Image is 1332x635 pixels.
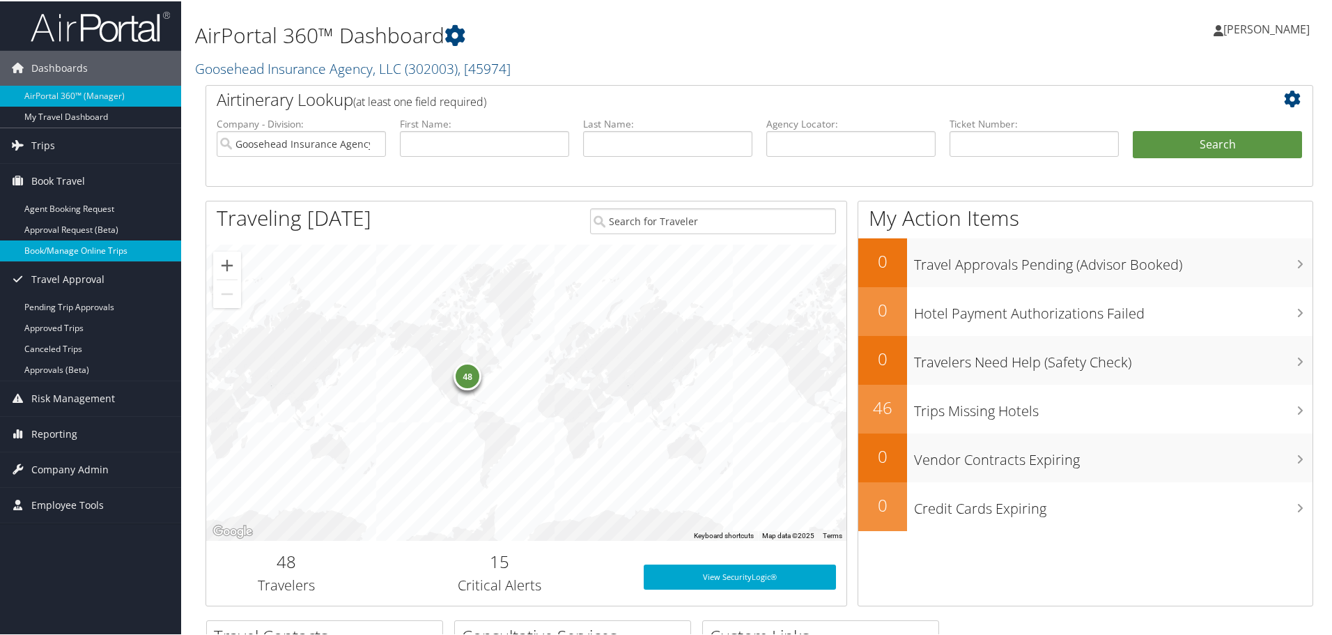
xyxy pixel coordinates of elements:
[644,563,836,588] a: View SecurityLogic®
[454,361,481,389] div: 48
[195,58,511,77] a: Goosehead Insurance Agency, LLC
[914,296,1312,322] h3: Hotel Payment Authorizations Failed
[31,127,55,162] span: Trips
[914,491,1312,517] h3: Credit Cards Expiring
[914,442,1312,468] h3: Vendor Contracts Expiring
[858,237,1312,286] a: 0Travel Approvals Pending (Advisor Booked)
[377,549,623,572] h2: 15
[858,481,1312,530] a: 0Credit Cards Expiring
[1133,130,1302,158] button: Search
[217,202,371,231] h1: Traveling [DATE]
[590,207,836,233] input: Search for Traveler
[858,443,907,467] h2: 0
[210,521,256,540] a: Open this area in Google Maps (opens a new window)
[217,86,1210,110] h2: Airtinerary Lookup
[353,93,486,108] span: (at least one field required)
[694,530,754,540] button: Keyboard shortcuts
[31,415,77,450] span: Reporting
[914,393,1312,420] h3: Trips Missing Hotels
[377,574,623,594] h3: Critical Alerts
[405,58,458,77] span: ( 302003 )
[217,574,356,594] h3: Travelers
[31,487,104,521] span: Employee Tools
[858,202,1312,231] h1: My Action Items
[213,279,241,307] button: Zoom out
[858,248,907,272] h2: 0
[458,58,511,77] span: , [ 45974 ]
[210,521,256,540] img: Google
[217,549,356,572] h2: 48
[583,116,752,130] label: Last Name:
[31,162,85,197] span: Book Travel
[31,451,109,486] span: Company Admin
[858,346,907,369] h2: 0
[1214,7,1324,49] a: [PERSON_NAME]
[823,530,842,538] a: Terms (opens in new tab)
[858,286,1312,335] a: 0Hotel Payment Authorizations Failed
[1223,20,1310,36] span: [PERSON_NAME]
[914,344,1312,371] h3: Travelers Need Help (Safety Check)
[766,116,936,130] label: Agency Locator:
[195,20,947,49] h1: AirPortal 360™ Dashboard
[400,116,569,130] label: First Name:
[858,383,1312,432] a: 46Trips Missing Hotels
[914,247,1312,273] h3: Travel Approvals Pending (Advisor Booked)
[31,261,104,296] span: Travel Approval
[31,380,115,415] span: Risk Management
[762,530,814,538] span: Map data ©2025
[858,335,1312,383] a: 0Travelers Need Help (Safety Check)
[31,9,170,42] img: airportal-logo.png
[950,116,1119,130] label: Ticket Number:
[213,250,241,278] button: Zoom in
[217,116,386,130] label: Company - Division:
[858,297,907,321] h2: 0
[858,492,907,516] h2: 0
[858,432,1312,481] a: 0Vendor Contracts Expiring
[858,395,907,418] h2: 46
[31,49,88,84] span: Dashboards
